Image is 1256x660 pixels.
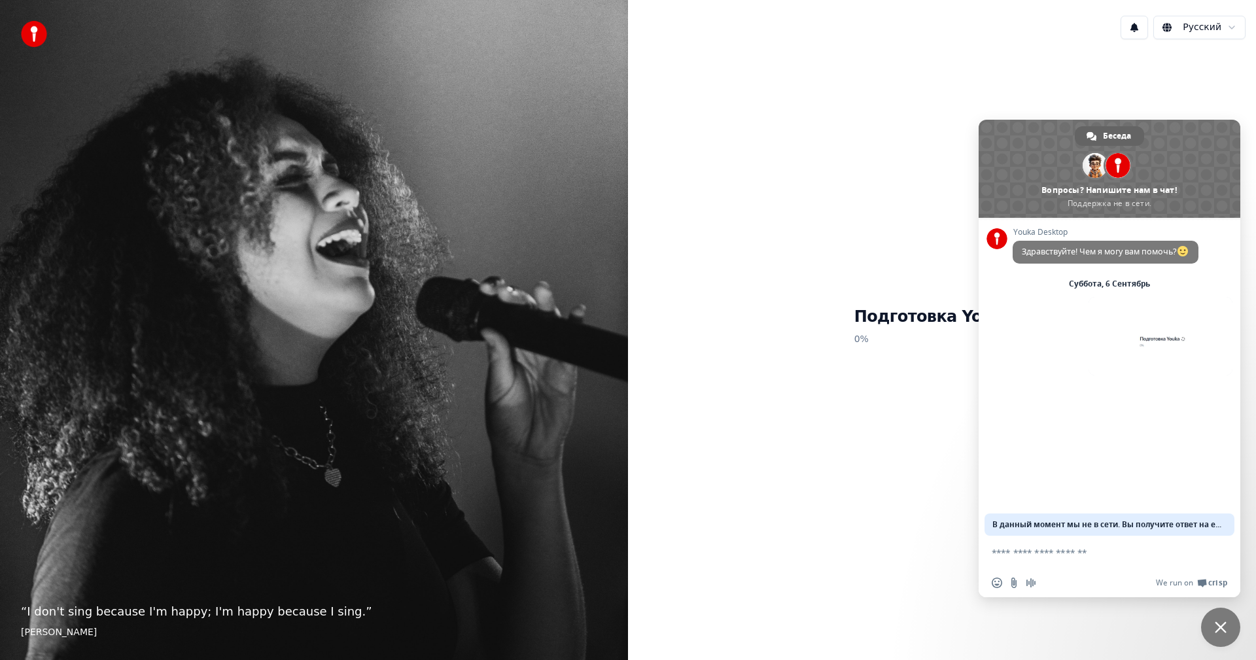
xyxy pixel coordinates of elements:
span: Crisp [1208,578,1227,588]
span: Вставить emoji [992,578,1002,588]
span: Отправить файл [1009,578,1019,588]
a: Беседа [1075,126,1144,146]
a: Закрыть чат [1201,608,1240,647]
span: Запись аудиосообщения [1026,578,1036,588]
span: В данный момент мы не в сети. Вы получите ответ на email. [992,513,1227,536]
div: Суббота, 6 Сентябрь [1069,280,1150,288]
p: “ I don't sing because I'm happy; I'm happy because I sing. ” [21,602,607,621]
footer: [PERSON_NAME] [21,626,607,639]
span: We run on [1156,578,1193,588]
h1: Подготовка Youka [854,307,1030,328]
span: Беседа [1103,126,1131,146]
a: We run onCrisp [1156,578,1227,588]
span: Youka Desktop [1013,228,1198,237]
span: Здравствуйте! Чем я могу вам помочь? [1022,246,1189,257]
p: 0 % [854,328,1030,351]
img: youka [21,21,47,47]
textarea: Отправьте сообщение... [992,536,1201,568]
